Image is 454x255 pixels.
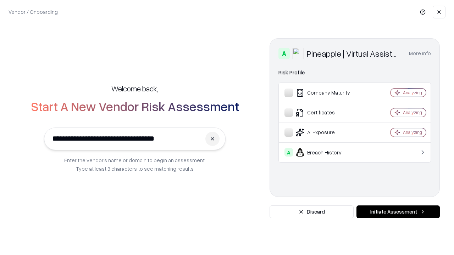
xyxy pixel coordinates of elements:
button: Initiate Assessment [356,205,440,218]
div: Breach History [284,148,369,157]
div: Certificates [284,108,369,117]
img: Pineapple | Virtual Assistant Agency [293,48,304,59]
div: Analyzing [403,129,422,135]
h5: Welcome back, [111,84,158,93]
button: More info [409,47,431,60]
p: Enter the vendor’s name or domain to begin an assessment. Type at least 3 characters to see match... [64,156,206,173]
div: A [284,148,293,157]
h2: Start A New Vendor Risk Assessment [31,99,239,113]
div: Analyzing [403,109,422,115]
div: Company Maturity [284,89,369,97]
div: AI Exposure [284,128,369,137]
p: Vendor / Onboarding [9,8,58,16]
button: Discard [270,205,354,218]
div: Analyzing [403,90,422,96]
div: Pineapple | Virtual Assistant Agency [307,48,400,59]
div: Risk Profile [278,68,431,77]
div: A [278,48,290,59]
